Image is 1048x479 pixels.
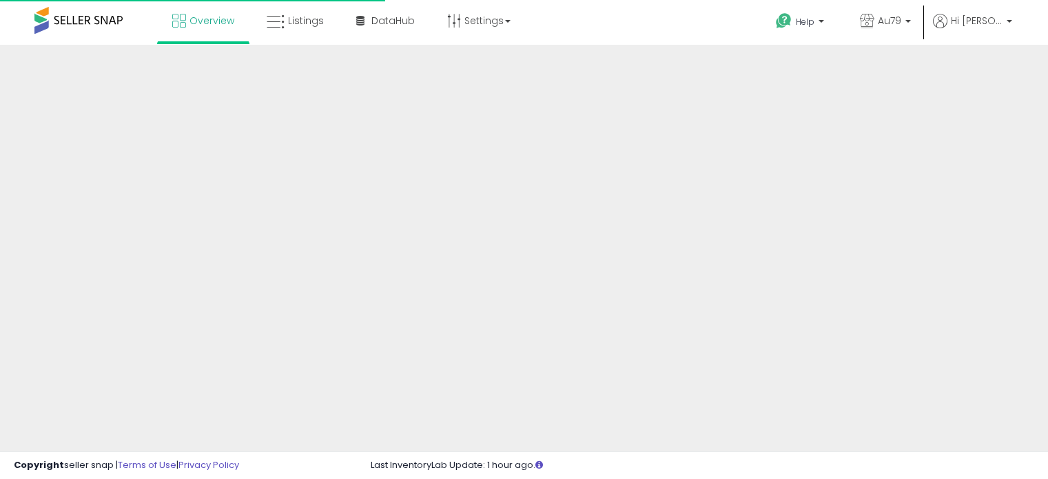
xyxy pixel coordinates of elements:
i: Get Help [775,12,792,30]
span: Help [796,16,814,28]
a: Hi [PERSON_NAME] [933,14,1012,45]
span: Listings [288,14,324,28]
strong: Copyright [14,458,64,471]
span: Au79 [878,14,901,28]
a: Help [765,2,838,45]
div: seller snap | | [14,459,239,472]
span: Hi [PERSON_NAME] [951,14,1003,28]
span: Overview [189,14,234,28]
span: DataHub [371,14,415,28]
a: Terms of Use [118,458,176,471]
i: Click here to read more about un-synced listings. [535,460,543,469]
div: Last InventoryLab Update: 1 hour ago. [371,459,1034,472]
a: Privacy Policy [178,458,239,471]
